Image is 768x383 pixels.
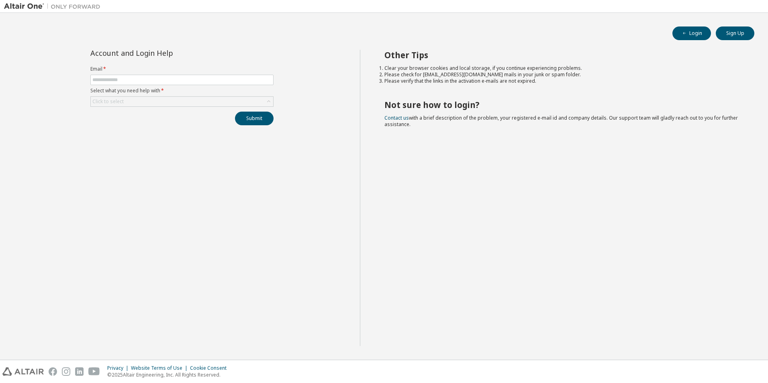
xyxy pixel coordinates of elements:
div: Cookie Consent [190,365,231,371]
button: Submit [235,112,274,125]
div: Click to select [91,97,273,106]
li: Please check for [EMAIL_ADDRESS][DOMAIN_NAME] mails in your junk or spam folder. [384,71,740,78]
img: altair_logo.svg [2,367,44,376]
span: with a brief description of the problem, your registered e-mail id and company details. Our suppo... [384,114,738,128]
label: Select what you need help with [90,88,274,94]
p: © 2025 Altair Engineering, Inc. All Rights Reserved. [107,371,231,378]
img: facebook.svg [49,367,57,376]
h2: Not sure how to login? [384,100,740,110]
img: linkedin.svg [75,367,84,376]
button: Login [672,26,711,40]
a: Contact us [384,114,409,121]
img: instagram.svg [62,367,70,376]
div: Privacy [107,365,131,371]
img: youtube.svg [88,367,100,376]
div: Account and Login Help [90,50,237,56]
div: Click to select [92,98,124,105]
li: Please verify that the links in the activation e-mails are not expired. [384,78,740,84]
img: Altair One [4,2,104,10]
li: Clear your browser cookies and local storage, if you continue experiencing problems. [384,65,740,71]
button: Sign Up [716,26,754,40]
h2: Other Tips [384,50,740,60]
div: Website Terms of Use [131,365,190,371]
label: Email [90,66,274,72]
